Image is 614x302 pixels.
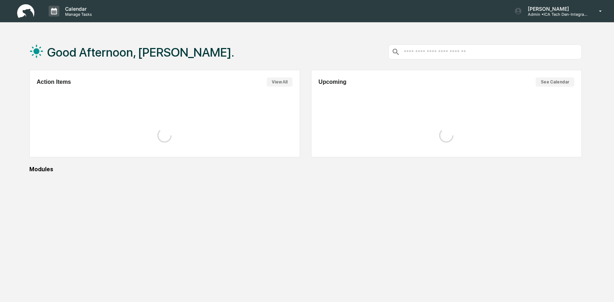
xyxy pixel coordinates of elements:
[17,4,34,18] img: logo
[522,12,589,17] p: Admin • ICA Tech Den-Integrated Compliance Advisors
[522,6,589,12] p: [PERSON_NAME]
[37,79,71,85] h2: Action Items
[319,79,347,85] h2: Upcoming
[59,12,95,17] p: Manage Tasks
[47,45,234,59] h1: Good Afternoon, [PERSON_NAME].
[536,77,574,87] button: See Calendar
[59,6,95,12] p: Calendar
[29,166,582,173] div: Modules
[267,77,293,87] button: View All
